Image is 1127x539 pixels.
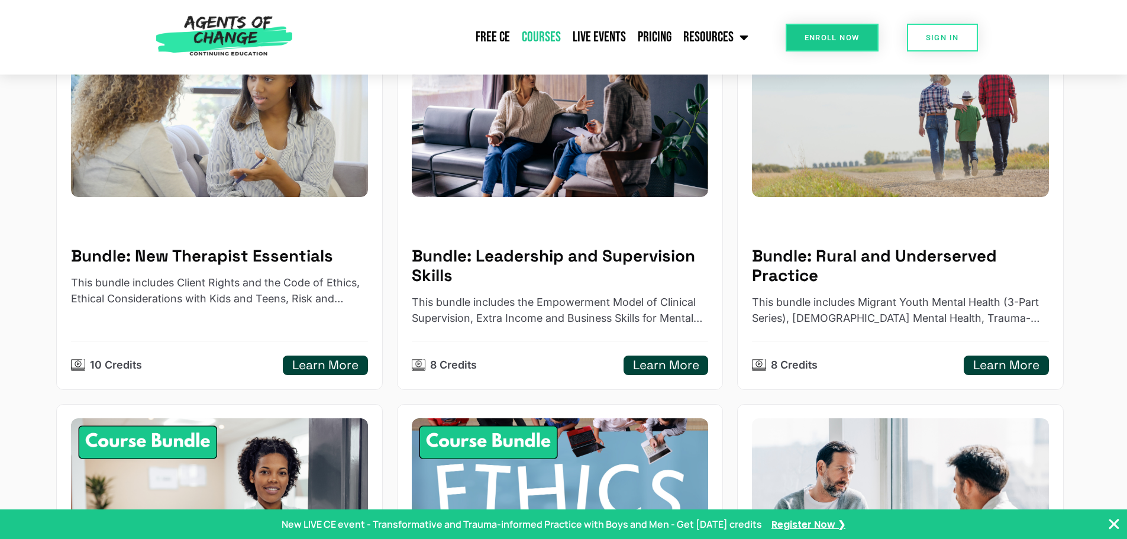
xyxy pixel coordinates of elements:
[292,358,359,373] h5: Learn More
[907,24,978,51] a: SIGN IN
[805,34,860,41] span: Enroll Now
[71,246,368,266] h5: Bundle: New Therapist Essentials
[412,33,709,196] img: Leadership and Supervision Skills - 8 Credit CE Bundle
[926,34,959,41] span: SIGN IN
[397,18,723,390] a: Leadership and Supervision Skills - 8 Credit CE BundleBundle: Leadership and Supervision SkillsTh...
[71,275,368,307] p: This bundle includes Client Rights and the Code of Ethics, Ethical Considerations with Kids and T...
[1107,517,1121,531] button: Close Banner
[470,22,516,52] a: Free CE
[567,22,632,52] a: Live Events
[632,22,677,52] a: Pricing
[412,295,709,327] p: This bundle includes the Empowerment Model of Clinical Supervision, Extra Income and Business Ski...
[752,33,1049,196] img: Rural and Underserved Practice - 8 Credit CE Bundle
[633,358,699,373] h5: Learn More
[430,357,477,373] p: 8 Credits
[282,517,762,531] p: New LIVE CE event - Transformative and Trauma-informed Practice with Boys and Men - Get [DATE] cr...
[737,18,1063,390] a: Rural and Underserved Practice - 8 Credit CE BundleBundle: Rural and Underserved PracticeThis bun...
[56,18,382,390] a: New Therapist Essentials - 10 Credit CE BundleBundle: New Therapist EssentialsThis bundle include...
[771,517,845,532] a: Register Now ❯
[412,246,709,286] h5: Bundle: Leadership and Supervision Skills
[752,295,1049,327] p: This bundle includes Migrant Youth Mental Health (3-Part Series), Native American Mental Health, ...
[677,22,754,52] a: Resources
[752,246,1049,286] h5: Bundle: Rural and Underserved Practice
[90,357,142,373] p: 10 Credits
[786,24,879,51] a: Enroll Now
[516,22,567,52] a: Courses
[973,358,1039,373] h5: Learn More
[771,357,818,373] p: 8 Credits
[71,33,368,196] img: New Therapist Essentials - 10 Credit CE Bundle
[299,22,754,52] nav: Menu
